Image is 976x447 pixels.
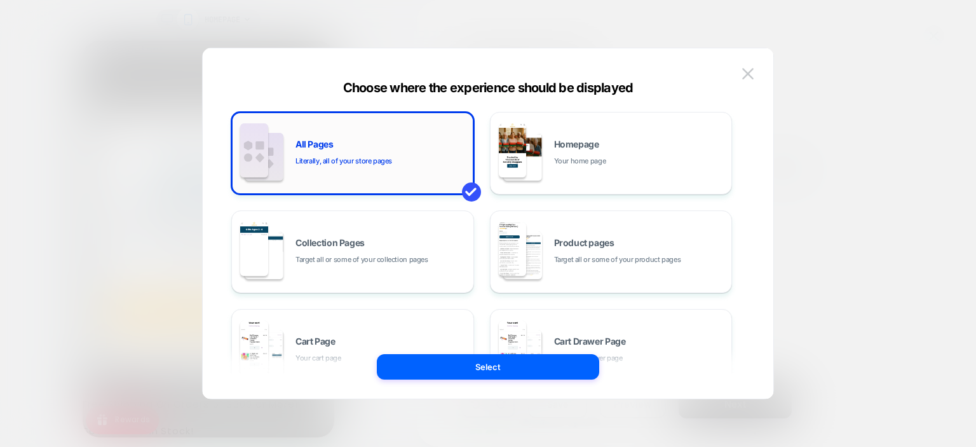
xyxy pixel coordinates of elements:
span: Product pages [554,238,614,247]
span: Cart Drawer Page [554,337,626,346]
input: Enter your email address [24,230,228,253]
button: Select [377,354,599,380]
img: close [742,68,754,79]
button: Close dialog [224,74,239,89]
span: Your home page [554,155,606,167]
span: Your cart drawer page [554,352,623,364]
span: Be the first to hear about new arrivals, restocks, and special offers made for ministry giving. [31,182,221,219]
span: Stay in the Know [61,113,191,176]
span: Target all or some of your product pages [554,254,681,266]
span: Homepage [554,140,599,149]
button: Keep Me Updated [24,259,228,285]
div: Choose where the experience should be displayed [203,80,773,95]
